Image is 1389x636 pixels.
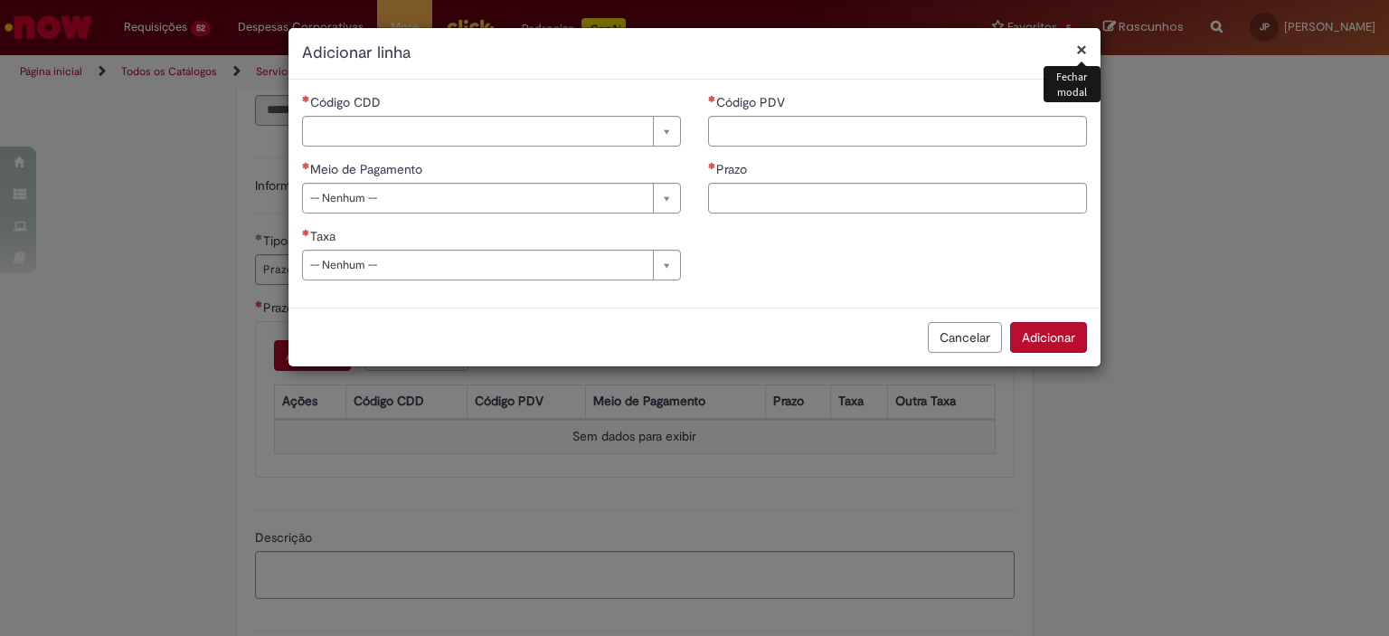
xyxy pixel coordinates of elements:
span: Necessários [708,162,716,169]
button: Adicionar [1010,322,1087,353]
span: -- Nenhum -- [310,251,644,280]
button: Cancelar [928,322,1002,353]
span: -- Nenhum -- [310,184,644,213]
span: Código PDV [716,94,789,110]
button: Fechar modal [1076,40,1087,59]
span: Necessários [302,229,310,236]
a: Limpar campo Código CDD [302,116,681,147]
input: Código PDV [708,116,1087,147]
span: Meio de Pagamento [310,161,426,177]
span: Necessários [302,95,310,102]
span: Necessários [302,162,310,169]
h2: Adicionar linha [302,42,1087,65]
div: Fechar modal [1044,66,1101,102]
span: Necessários - Código CDD [310,94,384,110]
span: Taxa [310,228,339,244]
span: Necessários [708,95,716,102]
span: Prazo [716,161,751,177]
input: Prazo [708,183,1087,214]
